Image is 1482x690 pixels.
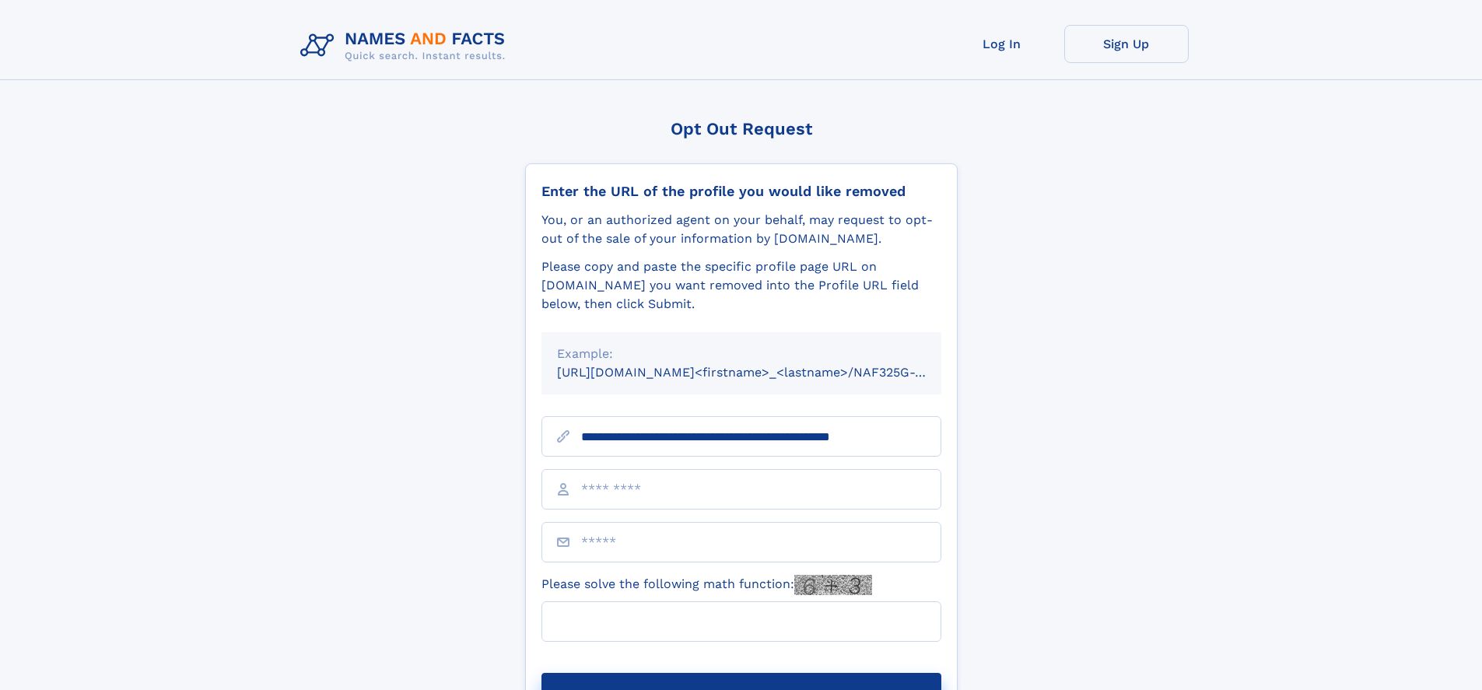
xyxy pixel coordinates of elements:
[940,25,1064,63] a: Log In
[541,575,872,595] label: Please solve the following math function:
[541,257,941,313] div: Please copy and paste the specific profile page URL on [DOMAIN_NAME] you want removed into the Pr...
[525,119,958,138] div: Opt Out Request
[541,211,941,248] div: You, or an authorized agent on your behalf, may request to opt-out of the sale of your informatio...
[541,183,941,200] div: Enter the URL of the profile you would like removed
[557,365,971,380] small: [URL][DOMAIN_NAME]<firstname>_<lastname>/NAF325G-xxxxxxxx
[557,345,926,363] div: Example:
[294,25,518,67] img: Logo Names and Facts
[1064,25,1189,63] a: Sign Up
